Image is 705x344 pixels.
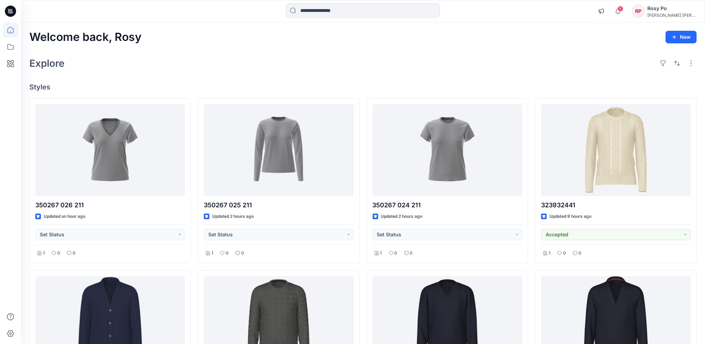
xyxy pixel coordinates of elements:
[541,104,691,196] a: 323932441
[381,213,423,220] p: Updated 2 hours ago
[212,213,254,220] p: Updated 2 hours ago
[73,250,75,257] p: 0
[632,5,645,17] div: RP
[666,31,697,43] button: New
[57,250,60,257] p: 0
[647,4,696,13] div: Rosy Po
[204,104,353,196] a: 350267 025 211
[29,58,65,69] h2: Explore
[647,13,696,18] div: [PERSON_NAME] [PERSON_NAME]
[43,250,45,257] p: 1
[380,250,382,257] p: 1
[549,250,551,257] p: 1
[373,104,522,196] a: 350267 024 211
[549,213,591,220] p: Updated 9 hours ago
[618,6,623,12] span: 8
[29,83,697,91] h4: Styles
[35,200,185,210] p: 350267 026 211
[578,250,581,257] p: 0
[226,250,229,257] p: 0
[563,250,566,257] p: 0
[35,104,185,196] a: 350267 026 211
[211,250,213,257] p: 1
[395,250,397,257] p: 0
[241,250,244,257] p: 0
[204,200,353,210] p: 350267 025 211
[373,200,522,210] p: 350267 024 211
[541,200,691,210] p: 323932441
[410,250,413,257] p: 0
[29,31,142,44] h2: Welcome back, Rosy
[44,213,85,220] p: Updated an hour ago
